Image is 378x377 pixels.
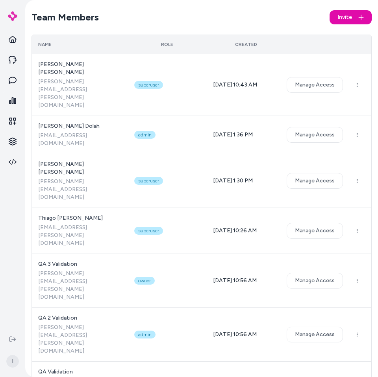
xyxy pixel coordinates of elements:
div: owner [134,277,155,285]
div: superuser [134,81,163,89]
button: Invite [330,10,372,24]
span: [PERSON_NAME] [PERSON_NAME] [38,160,122,176]
button: Manage Access [287,127,343,143]
span: I [6,355,19,368]
span: [DATE] 10:43 AM [213,81,257,88]
span: QA 3 Validation [38,260,122,268]
button: Manage Access [287,273,343,289]
img: alby Logo [8,11,17,21]
span: [PERSON_NAME][EMAIL_ADDRESS][PERSON_NAME][DOMAIN_NAME] [38,270,122,301]
div: admin [134,331,156,338]
button: Manage Access [287,327,343,342]
h2: Team Members [31,11,99,24]
div: Name [38,41,122,48]
div: superuser [134,227,163,235]
div: Created [213,41,279,48]
span: [DATE] 10:26 AM [213,227,257,234]
span: QA Validation [38,368,122,376]
div: superuser [134,177,163,185]
span: [EMAIL_ADDRESS][DOMAIN_NAME] [38,132,122,147]
button: I [5,349,20,374]
span: [PERSON_NAME] [PERSON_NAME] [38,61,122,76]
span: [EMAIL_ADDRESS][PERSON_NAME][DOMAIN_NAME] [38,224,122,247]
span: Invite [337,13,352,21]
span: [PERSON_NAME][EMAIL_ADDRESS][PERSON_NAME][DOMAIN_NAME] [38,78,122,109]
span: QA 2 Validation [38,314,122,322]
span: Thiago [PERSON_NAME] [38,214,122,222]
span: [DATE] 10:56 AM [213,277,257,284]
button: Manage Access [287,223,343,239]
span: [PERSON_NAME][EMAIL_ADDRESS][PERSON_NAME][DOMAIN_NAME] [38,324,122,355]
button: Manage Access [287,173,343,189]
span: [DATE] 1:36 PM [213,131,253,138]
span: [PERSON_NAME][EMAIL_ADDRESS][DOMAIN_NAME] [38,178,122,201]
div: admin [134,131,156,139]
span: [DATE] 10:56 AM [213,331,257,338]
button: Manage Access [287,77,343,93]
div: Role [134,41,200,48]
span: [DATE] 1:30 PM [213,177,253,184]
span: [PERSON_NAME] Dolah [38,122,122,130]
